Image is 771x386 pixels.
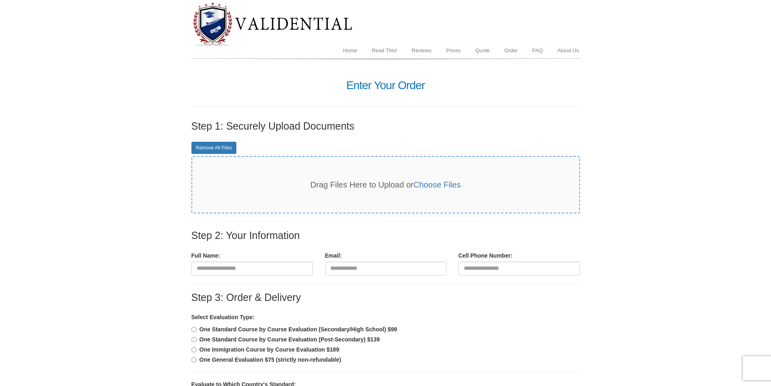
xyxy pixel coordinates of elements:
a: Prices [439,43,468,58]
span: Drag Files Here to Upload or [310,180,461,189]
b: One General Evaluation $75 (strictly non-refundable) [200,356,341,363]
a: Order [497,43,525,58]
a: Reviews [404,43,439,58]
b: One Standard Course by Course Evaluation (Secondary/High School) $99 [200,326,397,333]
a: Read This! [364,43,404,58]
a: Quote [468,43,497,58]
b: One Immigration Course by Course Evaluation $189 [200,346,339,353]
a: Home [336,43,365,58]
a: FAQ [525,43,550,58]
input: One Standard Course by Course Evaluation (Secondary/High School) $99 [191,327,197,332]
label: Full Name: [191,252,221,260]
h1: Enter Your Order [191,79,580,92]
b: Select Evaluation Type: [191,314,255,320]
input: One Immigration Course by Course Evaluation $189 [191,347,197,352]
a: Remove All Files [191,142,236,154]
label: Step 2: Your Information [191,230,300,241]
img: Diploma Evaluation Service [191,2,353,46]
label: Email: [325,252,342,260]
b: One Standard Course by Course Evaluation (Post-Secondary) $139 [200,336,380,343]
label: Cell Phone Number: [459,252,513,260]
label: Step 3: Order & Delivery [191,292,301,303]
a: Choose Files [413,180,461,189]
a: About Us [550,43,586,58]
input: One General Evaluation $75 (strictly non-refundable) [191,357,197,363]
label: Step 1: Securely Upload Documents [191,121,355,132]
input: One Standard Course by Course Evaluation (Post-Secondary) $139 [191,337,197,342]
